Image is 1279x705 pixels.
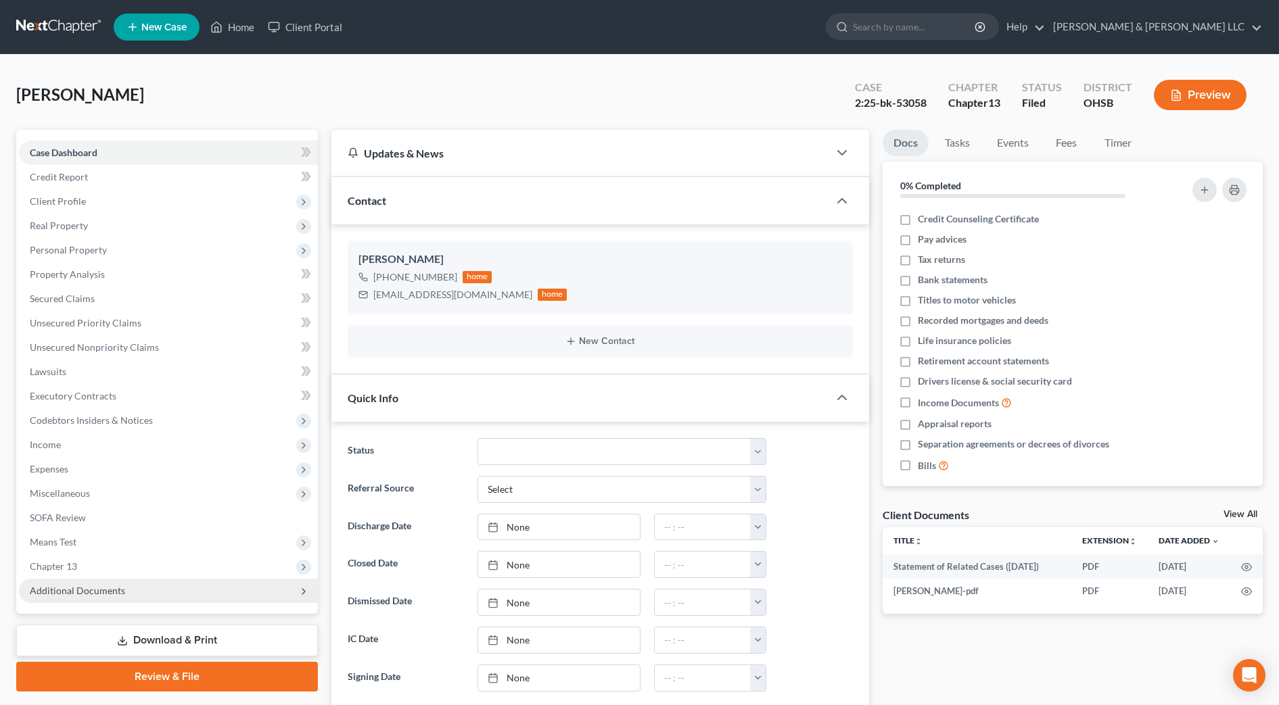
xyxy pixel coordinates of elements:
[914,537,923,545] i: unfold_more
[373,270,457,284] div: [PHONE_NUMBER]
[918,233,967,246] span: Pay advices
[19,506,318,530] a: SOFA Review
[348,391,398,404] span: Quick Info
[30,487,90,499] span: Miscellaneous
[1084,95,1132,111] div: OHSB
[478,665,640,691] a: None
[1224,510,1257,519] a: View All
[1233,659,1265,691] div: Open Intercom Messenger
[918,253,965,266] span: Tax returns
[655,627,751,653] input: -- : --
[918,417,992,431] span: Appraisal reports
[30,463,68,475] span: Expenses
[655,552,751,577] input: -- : --
[1084,80,1132,95] div: District
[1022,80,1062,95] div: Status
[19,141,318,165] a: Case Dashboard
[30,244,107,256] span: Personal Property
[883,508,969,522] div: Client Documents
[918,293,1016,307] span: Titles to motor vehicles
[1022,95,1062,111] div: Filed
[19,360,318,384] a: Lawsuits
[348,194,386,207] span: Contact
[30,195,86,207] span: Client Profile
[30,414,153,426] span: Codebtors Insiders & Notices
[16,84,144,104] span: [PERSON_NAME]
[948,80,1000,95] div: Chapter
[918,396,999,410] span: Income Documents
[1071,579,1148,603] td: PDF
[1148,554,1230,579] td: [DATE]
[30,560,77,572] span: Chapter 13
[1045,130,1088,156] a: Fees
[883,554,1071,579] td: Statement of Related Cases ([DATE])
[358,251,842,268] div: [PERSON_NAME]
[918,354,1049,368] span: Retirement account statements
[19,335,318,360] a: Unsecured Nonpriority Claims
[900,180,961,191] strong: 0% Completed
[538,289,567,301] div: home
[30,390,116,402] span: Executory Contracts
[341,627,471,654] label: IC Date
[478,627,640,653] a: None
[358,336,842,347] button: New Contact
[853,14,977,39] input: Search by name...
[463,271,492,283] div: home
[918,212,1039,226] span: Credit Counseling Certificate
[19,287,318,311] a: Secured Claims
[341,476,471,503] label: Referral Source
[1082,535,1137,545] a: Extensionunfold_more
[348,146,812,160] div: Updates & News
[204,15,261,39] a: Home
[30,512,86,523] span: SOFA Review
[1129,537,1137,545] i: unfold_more
[341,514,471,541] label: Discharge Date
[30,439,61,450] span: Income
[883,130,929,156] a: Docs
[855,80,927,95] div: Case
[478,552,640,577] a: None
[30,293,95,304] span: Secured Claims
[261,15,349,39] a: Client Portal
[655,665,751,691] input: -- : --
[30,536,76,548] span: Means Test
[19,165,318,189] a: Credit Report
[30,317,141,329] span: Unsecured Priority Claims
[918,374,1072,388] span: Drivers license & social security card
[1046,15,1262,39] a: [PERSON_NAME] & [PERSON_NAME] LLC
[19,262,318,287] a: Property Analysis
[30,220,88,231] span: Real Property
[1211,537,1219,545] i: expand_more
[918,437,1109,451] span: Separation agreements or decrees of divorces
[855,95,927,111] div: 2:25-bk-53058
[934,130,981,156] a: Tasks
[1071,554,1148,579] td: PDF
[893,535,923,545] a: Titleunfold_more
[1000,15,1045,39] a: Help
[16,625,318,656] a: Download & Print
[16,662,318,691] a: Review & File
[30,268,105,280] span: Property Analysis
[948,95,1000,111] div: Chapter
[341,664,471,691] label: Signing Date
[19,311,318,335] a: Unsecured Priority Claims
[1159,535,1219,545] a: Date Added expand_more
[141,22,187,32] span: New Case
[1154,80,1247,110] button: Preview
[341,589,471,616] label: Dismissed Date
[1148,579,1230,603] td: [DATE]
[478,589,640,615] a: None
[918,334,1011,347] span: Life insurance policies
[986,130,1040,156] a: Events
[341,438,471,465] label: Status
[478,514,640,540] a: None
[655,589,751,615] input: -- : --
[918,459,936,472] span: Bills
[30,147,97,158] span: Case Dashboard
[30,366,66,377] span: Lawsuits
[988,96,1000,109] span: 13
[1094,130,1142,156] a: Timer
[19,384,318,408] a: Executory Contracts
[30,585,125,596] span: Additional Documents
[918,314,1048,327] span: Recorded mortgages and deeds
